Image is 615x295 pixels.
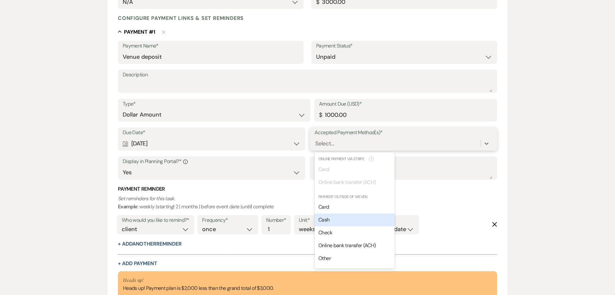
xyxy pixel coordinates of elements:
b: Example [118,204,138,210]
button: + AddAnotherReminder [118,242,181,247]
label: Description [123,71,492,80]
i: until [242,204,251,210]
div: Heads up! Payment plan is $2,000 less than the grand total of $3,000. [123,277,274,293]
button: + Add Payment [118,261,157,266]
p: : weekly | | 2 | months | before event date | | complete [118,195,497,211]
label: Accepted Payment Method(s)* [315,128,492,138]
div: Select... [315,140,334,148]
span: Check [318,230,332,236]
div: [DATE] [123,138,300,150]
span: ? [369,157,374,162]
label: Display in Planning Portal?* [123,157,300,167]
label: Due Date* [123,128,300,138]
h3: Payment Reminder [118,186,497,193]
span: Other [318,255,331,262]
div: Payment Outside of Weven [315,194,395,200]
label: Who would you like to remind?* [122,216,189,225]
span: Online bank transfer (ACH) [318,179,376,186]
i: Set reminders for this task. [118,195,175,202]
span: Cash [318,217,329,223]
h5: Payment # 1 [124,29,155,36]
label: Payment Name* [123,42,299,51]
label: Payment Status* [316,42,492,51]
label: Type* [123,100,306,109]
span: Card [318,166,329,173]
div: $ [319,111,322,120]
span: Card [318,204,329,211]
h4: Configure payment links & set reminders [118,15,244,22]
label: Unit* [299,216,350,225]
label: Number* [266,216,286,225]
label: Amount Due (USD)* [319,100,492,109]
i: starting [157,204,173,210]
div: Online Payment via Stripe [315,156,368,162]
p: Heads up! [123,277,274,285]
button: Payment #1 [118,29,155,35]
span: Online bank transfer (ACH) [318,242,376,249]
label: Frequency* [202,216,253,225]
label: Notes [315,157,492,167]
